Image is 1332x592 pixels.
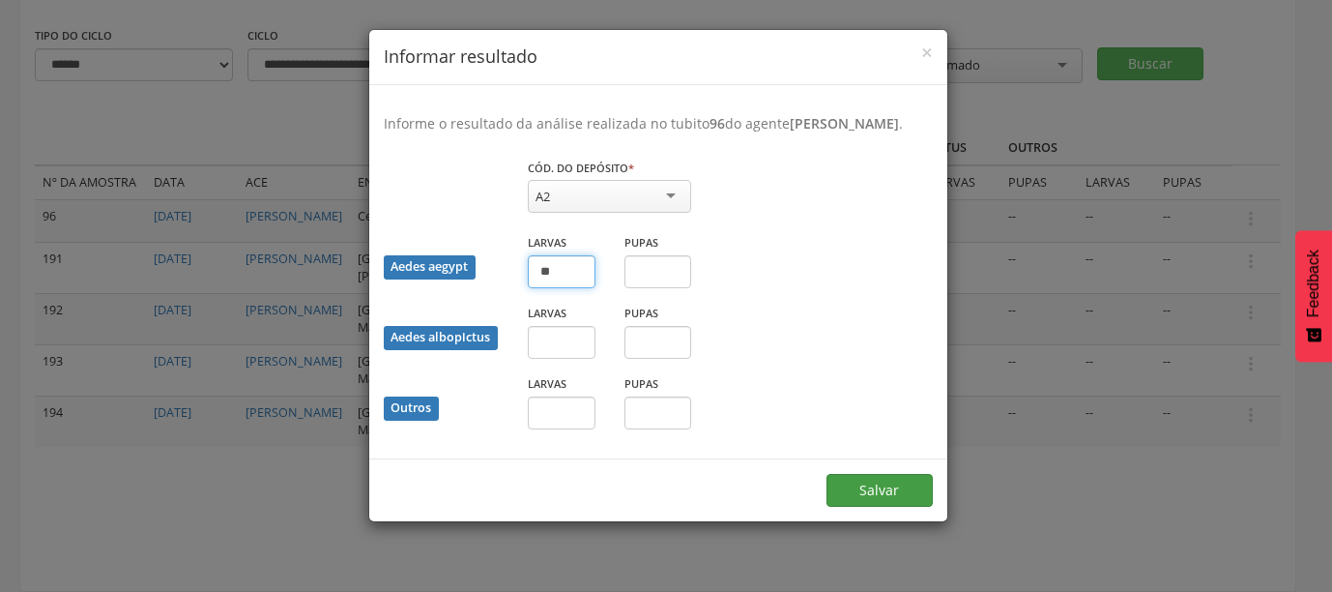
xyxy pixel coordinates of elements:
[384,114,933,133] p: Informe o resultado da análise realizada no tubito do agente .
[384,397,439,421] div: Outros
[921,43,933,63] button: Close
[384,255,476,280] div: Aedes aegypt
[624,376,658,392] label: Pupas
[826,474,933,507] button: Salvar
[1305,250,1322,317] span: Feedback
[528,376,566,392] label: Larvas
[790,114,899,133] b: [PERSON_NAME]
[384,44,933,70] h4: Informar resultado
[528,306,566,321] label: Larvas
[921,39,933,66] span: ×
[624,235,658,251] label: Pupas
[624,306,658,321] label: Pupas
[528,235,566,251] label: Larvas
[709,114,725,133] b: 96
[1295,230,1332,362] button: Feedback - Mostrar pesquisa
[536,188,550,205] div: A2
[384,326,498,350] div: Aedes albopictus
[528,161,634,176] label: Cód. do depósito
